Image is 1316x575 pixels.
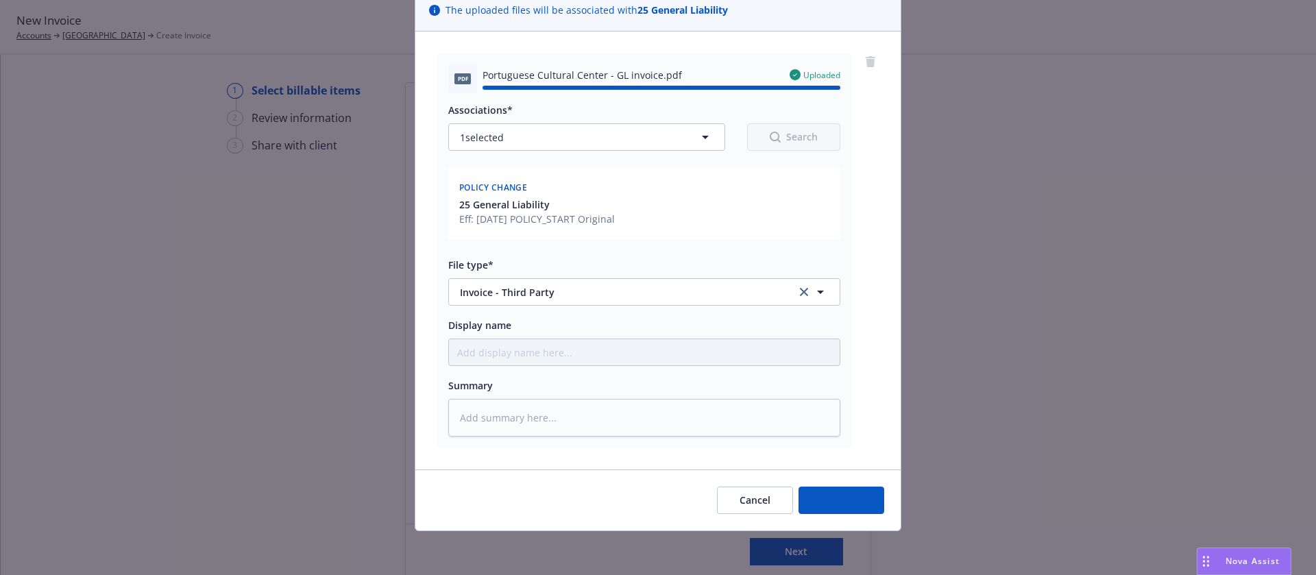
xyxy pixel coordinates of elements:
[483,68,682,82] span: Portuguese Cultural Center - GL invoice.pdf
[637,3,728,16] strong: 25 General Liability
[459,197,615,212] button: 25 General Liability
[1197,548,1215,574] div: Drag to move
[449,339,840,365] input: Add display name here...
[803,69,840,81] span: Uploaded
[459,197,550,212] span: 25 General Liability
[459,182,527,193] span: Policy change
[448,319,511,332] span: Display name
[460,130,504,145] span: 1 selected
[740,493,770,506] span: Cancel
[448,258,493,271] span: File type*
[448,379,493,392] span: Summary
[1197,548,1291,575] button: Nova Assist
[862,53,879,70] a: remove
[1226,555,1280,567] span: Nova Assist
[448,278,840,306] button: Invoice - Third Partyclear selection
[454,73,471,84] span: pdf
[799,487,884,514] button: Add files
[446,3,728,17] span: The uploaded files will be associated with
[460,285,777,299] span: Invoice - Third Party
[821,493,862,506] span: Add files
[717,487,793,514] button: Cancel
[796,284,812,300] a: clear selection
[459,212,615,226] span: Eff: [DATE] POLICY_START Original
[448,123,725,151] button: 1selected
[448,103,513,117] span: Associations*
